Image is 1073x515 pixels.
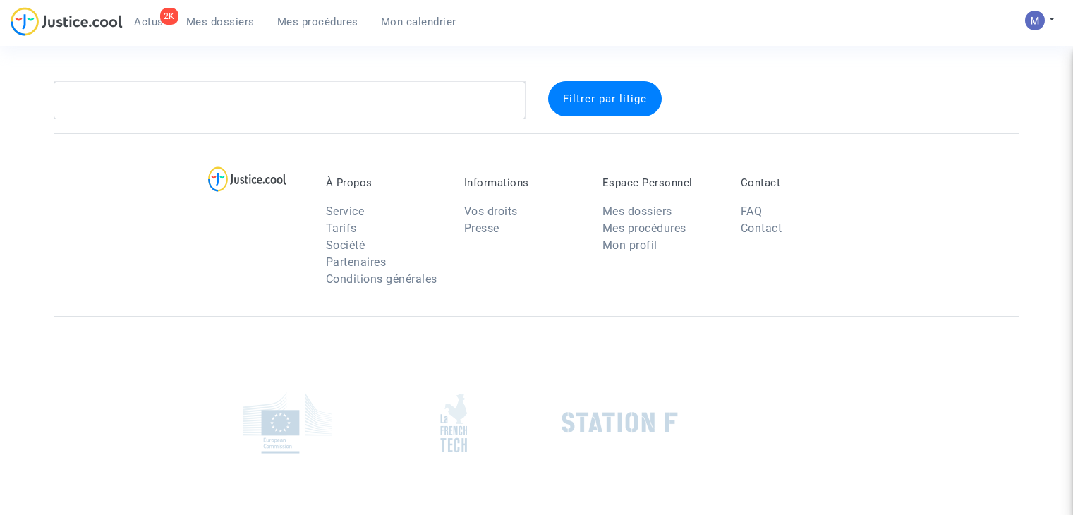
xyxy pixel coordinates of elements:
a: Mes procédures [266,11,370,32]
span: Mes dossiers [186,16,255,28]
p: Contact [741,176,858,189]
a: Mes dossiers [175,11,266,32]
a: Vos droits [464,205,518,218]
img: logo-lg.svg [208,166,286,192]
img: stationf.png [562,412,678,433]
span: Filtrer par litige [563,92,647,105]
p: Espace Personnel [602,176,720,189]
a: Presse [464,222,499,235]
img: AAcHTtesyyZjLYJxzrkRG5BOJsapQ6nO-85ChvdZAQ62n80C=s96-c [1025,11,1045,30]
span: Mon calendrier [381,16,456,28]
div: 2K [160,8,178,25]
a: Mes dossiers [602,205,672,218]
a: Mon calendrier [370,11,468,32]
span: Actus [134,16,164,28]
a: Société [326,238,365,252]
a: Service [326,205,365,218]
a: Mon profil [602,238,657,252]
img: french_tech.png [440,393,467,453]
span: Mes procédures [277,16,358,28]
a: Conditions générales [326,272,437,286]
img: jc-logo.svg [11,7,123,36]
a: Partenaires [326,255,387,269]
a: FAQ [741,205,763,218]
p: Informations [464,176,581,189]
img: europe_commision.png [243,392,332,454]
p: À Propos [326,176,443,189]
a: Mes procédures [602,222,686,235]
a: Tarifs [326,222,357,235]
a: 2KActus [123,11,175,32]
a: Contact [741,222,782,235]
